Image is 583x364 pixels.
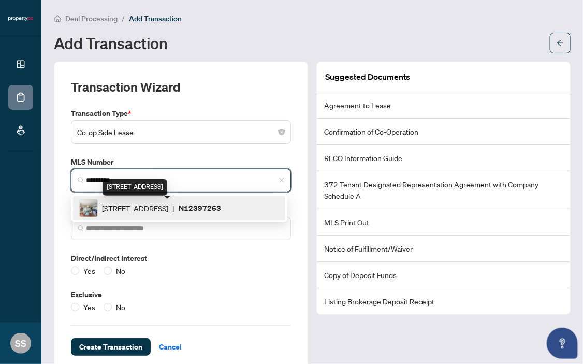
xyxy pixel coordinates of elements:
[122,12,125,24] li: /
[112,265,129,276] span: No
[79,265,99,276] span: Yes
[79,301,99,313] span: Yes
[54,15,61,22] span: home
[71,108,291,119] label: Transaction Type
[79,339,142,355] span: Create Transaction
[325,70,410,83] article: Suggested Documents
[80,199,97,217] img: IMG-N12397263_1.jpg
[317,119,570,145] li: Confirmation of Co-Operation
[65,14,118,23] span: Deal Processing
[78,225,84,231] img: search_icon
[103,179,167,196] div: [STREET_ADDRESS]
[8,16,33,22] img: logo
[102,202,168,214] span: [STREET_ADDRESS]
[317,171,570,209] li: 372 Tenant Designated Representation Agreement with Company Schedule A
[557,39,564,47] span: arrow-left
[179,202,221,214] p: N12397263
[129,14,182,23] span: Add Transaction
[172,202,174,214] span: |
[317,145,570,171] li: RECO Information Guide
[317,209,570,236] li: MLS Print Out
[78,177,84,183] img: search_icon
[159,339,182,355] span: Cancel
[279,177,285,183] span: close
[547,328,578,359] button: Open asap
[279,129,285,135] span: close-circle
[15,336,26,351] span: SS
[71,79,180,95] h2: Transaction Wizard
[77,122,285,142] span: Co-op Side Lease
[317,92,570,119] li: Agreement to Lease
[71,156,291,168] label: MLS Number
[151,338,190,356] button: Cancel
[317,236,570,262] li: Notice of Fulfillment/Waiver
[112,301,129,313] span: No
[317,288,570,314] li: Listing Brokerage Deposit Receipt
[54,35,168,51] h1: Add Transaction
[317,262,570,288] li: Copy of Deposit Funds
[71,253,291,264] label: Direct/Indirect Interest
[71,289,291,300] label: Exclusive
[71,338,151,356] button: Create Transaction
